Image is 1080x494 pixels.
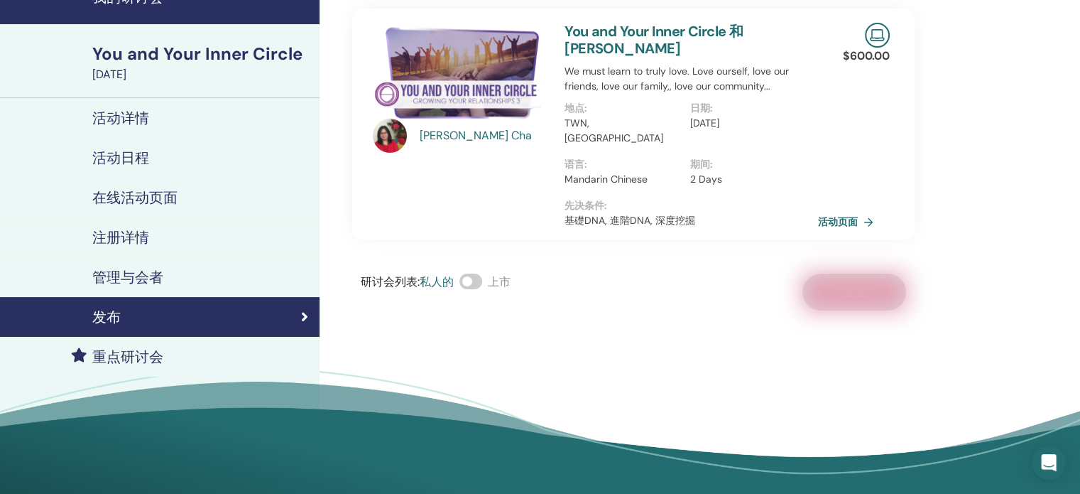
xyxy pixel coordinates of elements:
img: You and Your Inner Circle [373,23,547,123]
p: 地点 : [564,101,682,116]
h4: 活动日程 [92,149,149,166]
h4: 发布 [92,308,121,326]
p: Mandarin Chinese [564,172,682,187]
div: You and Your Inner Circle [92,42,311,66]
div: Open Intercom Messenger [1032,446,1066,480]
h4: 管理与会者 [92,269,163,286]
span: 上市 [488,274,511,289]
p: $ 600.00 [843,48,890,65]
img: default.jpg [373,119,407,153]
p: TWN, [GEOGRAPHIC_DATA] [564,116,682,146]
p: 语言 : [564,157,682,172]
span: 研讨会列表 : [361,274,420,289]
p: [DATE] [690,116,807,131]
a: 活动页面 [818,211,879,232]
span: 私人的 [420,274,454,289]
a: You and Your Inner Circle[DATE] [84,42,320,83]
p: 日期 : [690,101,807,116]
div: [DATE] [92,66,311,83]
p: 期间 : [690,157,807,172]
a: You and Your Inner Circle 和 [PERSON_NAME] [564,22,743,58]
h4: 重点研讨会 [92,348,163,365]
a: [PERSON_NAME] Cha [420,127,551,144]
h4: 活动详情 [92,109,149,127]
img: Live Online Seminar [865,23,890,48]
p: 基礎DNA, 進階DNA, 深度挖掘 [564,213,816,228]
p: 2 Days [690,172,807,187]
p: We must learn to truly love. Love ourself, love our friends, love our family,, love our community... [564,64,816,94]
h4: 注册详情 [92,229,149,246]
h4: 在线活动页面 [92,189,178,206]
p: 先决条件 : [564,198,816,213]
